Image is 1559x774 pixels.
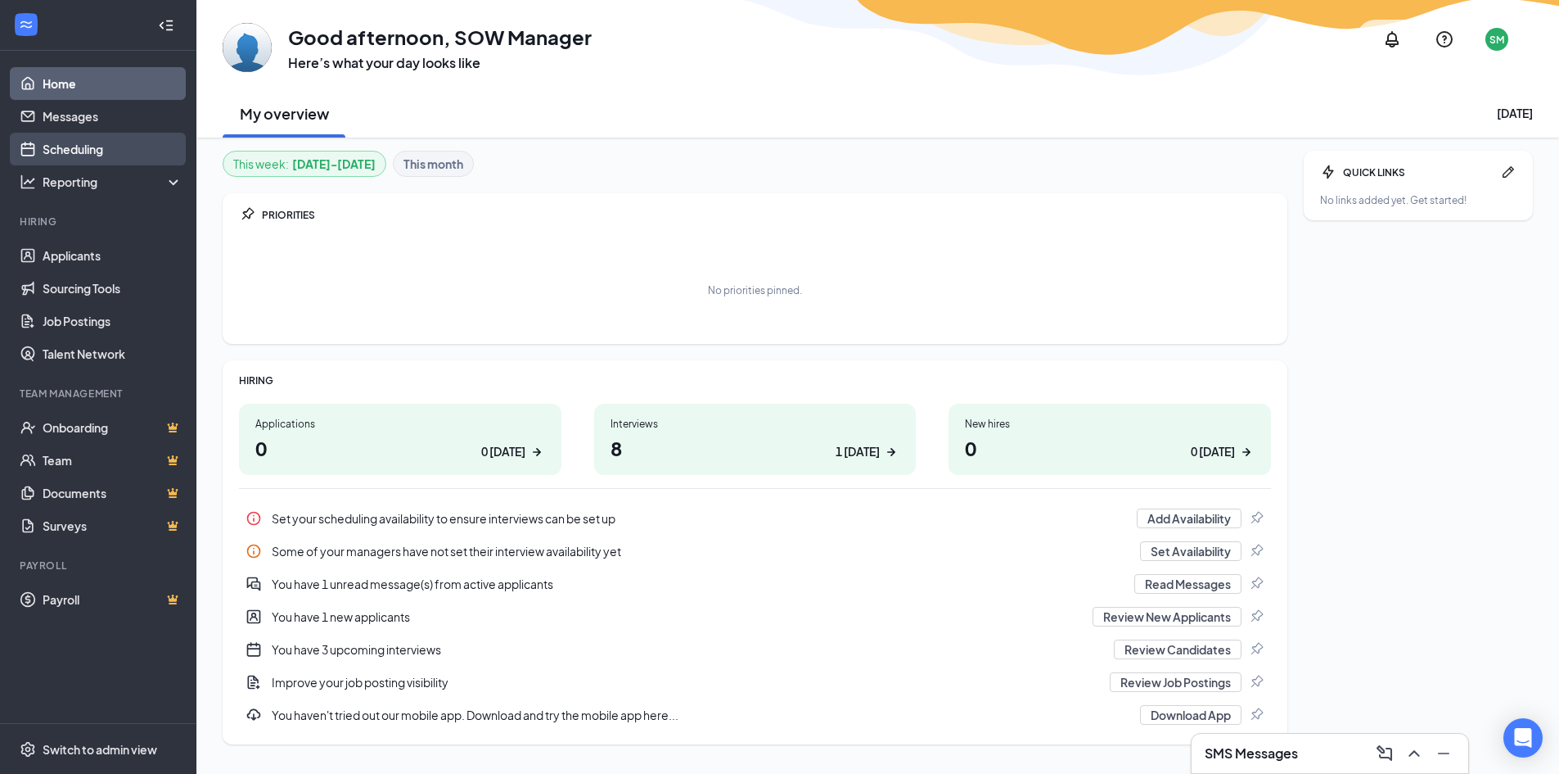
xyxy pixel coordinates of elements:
div: PRIORITIES [262,208,1271,222]
h3: Here’s what your day looks like [288,54,592,72]
div: You have 1 new applicants [272,609,1083,625]
button: Set Availability [1140,541,1241,561]
div: No priorities pinned. [708,283,802,297]
h3: SMS Messages [1205,745,1298,763]
svg: UserEntity [246,609,262,625]
a: OnboardingCrown [43,411,182,444]
a: Scheduling [43,133,182,165]
div: Payroll [20,559,179,573]
div: HIRING [239,373,1271,387]
a: SurveysCrown [43,509,182,542]
button: Review New Applicants [1093,607,1241,627]
svg: DocumentAdd [246,674,262,690]
a: DocumentAddImprove your job posting visibilityReview Job PostingsPin [239,666,1271,699]
svg: Collapse [158,17,174,34]
h1: 0 [255,434,545,462]
div: Open Intercom Messenger [1503,718,1543,758]
svg: WorkstreamLogo [18,16,34,33]
svg: ArrowRight [883,444,899,460]
a: New hires00 [DATE]ArrowRight [948,404,1271,475]
b: This month [403,155,463,173]
div: New hires [965,417,1255,431]
div: You have 1 unread message(s) from active applicants [272,576,1124,592]
button: ChevronUp [1399,740,1426,767]
b: [DATE] - [DATE] [292,155,376,173]
svg: Pin [1248,674,1264,690]
svg: Info [246,543,262,559]
svg: Pin [1248,641,1264,658]
svg: QuestionInfo [1435,29,1454,49]
svg: ArrowRight [1238,444,1255,460]
div: You have 1 new applicants [239,600,1271,633]
a: Talent Network [43,337,182,370]
a: Applications00 [DATE]ArrowRight [239,404,561,475]
a: InfoSome of your managers have not set their interview availability yetSet AvailabilityPin [239,535,1271,568]
svg: CalendarNew [246,641,262,658]
div: SM [1489,33,1504,47]
svg: Minimize [1434,744,1453,763]
a: TeamCrown [43,444,182,477]
div: You haven't tried out our mobile app. Download and try the mobile app here... [272,707,1130,723]
h1: Good afternoon, SOW Manager [288,23,592,51]
h1: 0 [965,434,1255,462]
button: Minimize [1429,740,1455,767]
svg: Pin [1248,707,1264,723]
div: Some of your managers have not set their interview availability yet [239,535,1271,568]
div: Applications [255,417,545,431]
svg: Pin [1248,609,1264,625]
button: Review Job Postings [1110,672,1241,692]
a: UserEntityYou have 1 new applicantsReview New ApplicantsPin [239,600,1271,633]
button: Add Availability [1137,509,1241,528]
div: 0 [DATE] [481,443,525,460]
button: Review Candidates [1114,640,1241,659]
div: Interviews [611,417,900,431]
div: Hiring [20,215,179,229]
svg: ChevronUp [1404,744,1424,763]
div: Set your scheduling availability to ensure interviews can be set up [239,502,1271,535]
a: DocumentsCrown [43,477,182,509]
a: Applicants [43,239,182,272]
svg: ArrowRight [529,444,545,460]
div: 0 [DATE] [1191,443,1235,460]
svg: Settings [20,741,36,758]
img: SOW Manager [223,23,272,72]
button: Download App [1140,705,1241,725]
div: You have 3 upcoming interviews [239,633,1271,666]
button: Read Messages [1134,574,1241,594]
a: Interviews81 [DATE]ArrowRight [594,404,917,475]
svg: Info [246,510,262,527]
a: DoubleChatActiveYou have 1 unread message(s) from active applicantsRead MessagesPin [239,568,1271,600]
svg: Download [246,707,262,723]
svg: Analysis [20,174,36,190]
a: CalendarNewYou have 3 upcoming interviewsReview CandidatesPin [239,633,1271,666]
svg: Pen [1500,164,1516,180]
a: Job Postings [43,305,182,337]
svg: Pin [1248,510,1264,527]
div: Improve your job posting visibility [239,666,1271,699]
div: No links added yet. Get started! [1320,193,1516,207]
svg: Bolt [1320,164,1336,180]
div: 1 [DATE] [836,443,880,460]
a: DownloadYou haven't tried out our mobile app. Download and try the mobile app here...Download AppPin [239,699,1271,731]
svg: Pin [239,206,255,223]
div: You have 3 upcoming interviews [272,641,1104,658]
div: Set your scheduling availability to ensure interviews can be set up [272,510,1127,527]
h2: My overview [240,103,329,124]
div: Reporting [43,174,183,190]
div: This week : [233,155,376,173]
a: Messages [43,100,182,133]
div: Some of your managers have not set their interview availability yet [272,543,1130,559]
div: You haven't tried out our mobile app. Download and try the mobile app here... [239,699,1271,731]
div: You have 1 unread message(s) from active applicants [239,568,1271,600]
div: Switch to admin view [43,741,157,758]
svg: DoubleChatActive [246,576,262,592]
a: Sourcing Tools [43,272,182,305]
div: Improve your job posting visibility [272,674,1100,690]
a: InfoSet your scheduling availability to ensure interviews can be set upAdd AvailabilityPin [239,502,1271,535]
a: Home [43,67,182,100]
button: ComposeMessage [1370,740,1396,767]
svg: ComposeMessage [1375,744,1395,763]
div: Team Management [20,387,179,401]
svg: Pin [1248,543,1264,559]
svg: Notifications [1382,29,1402,49]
